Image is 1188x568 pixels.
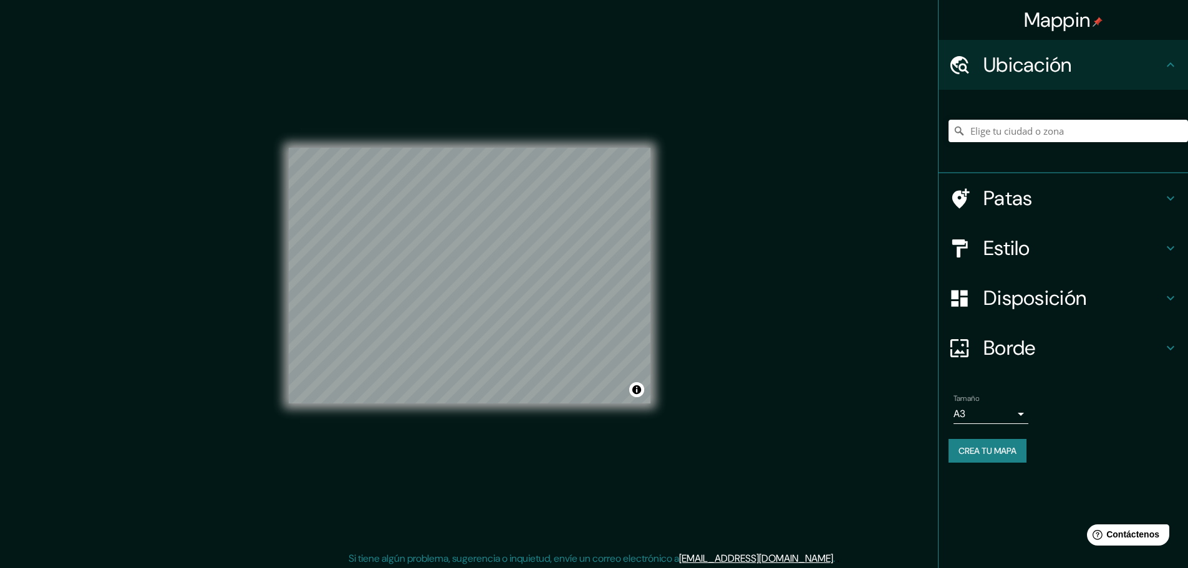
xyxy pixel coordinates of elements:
font: A3 [954,407,965,420]
font: . [837,551,839,565]
img: pin-icon.png [1093,17,1103,27]
font: Borde [983,335,1036,361]
font: Crea tu mapa [959,445,1017,456]
font: Tamaño [954,393,979,403]
font: Ubicación [983,52,1072,78]
button: Crea tu mapa [949,439,1026,463]
font: . [833,552,835,565]
div: Estilo [939,223,1188,273]
iframe: Lanzador de widgets de ayuda [1077,519,1174,554]
a: [EMAIL_ADDRESS][DOMAIN_NAME] [679,552,833,565]
font: Mappin [1024,7,1091,33]
font: Disposición [983,285,1086,311]
div: Disposición [939,273,1188,323]
font: Si tiene algún problema, sugerencia o inquietud, envíe un correo electrónico a [349,552,679,565]
button: Activar o desactivar atribución [629,382,644,397]
input: Elige tu ciudad o zona [949,120,1188,142]
font: Estilo [983,235,1030,261]
font: Patas [983,185,1033,211]
div: Patas [939,173,1188,223]
font: . [835,551,837,565]
div: Ubicación [939,40,1188,90]
canvas: Mapa [289,148,650,403]
div: A3 [954,404,1028,424]
div: Borde [939,323,1188,373]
